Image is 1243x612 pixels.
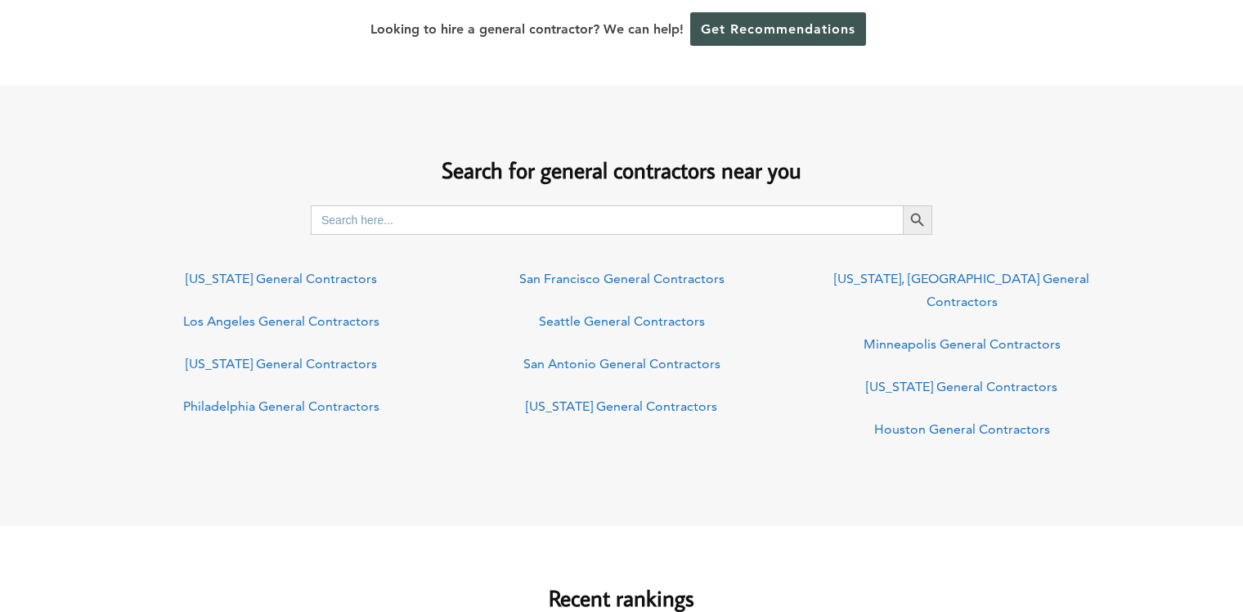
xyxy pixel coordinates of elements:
a: [US_STATE] General Contractors [866,379,1057,394]
a: Philadelphia General Contractors [183,398,379,414]
a: Seattle General Contractors [539,313,705,329]
input: Search here... [311,205,903,235]
a: San Antonio General Contractors [523,356,720,371]
a: [US_STATE], [GEOGRAPHIC_DATA] General Contractors [834,271,1089,309]
a: [US_STATE] General Contractors [526,398,717,414]
a: Houston General Contractors [874,421,1050,437]
a: Los Angeles General Contractors [183,313,379,329]
svg: Search [909,211,927,229]
iframe: Drift Widget Chat Controller [929,494,1223,592]
a: [US_STATE] General Contractors [186,356,377,371]
a: Minneapolis General Contractors [864,336,1061,352]
a: Get Recommendations [690,12,866,46]
a: San Francisco General Contractors [519,271,725,286]
a: [US_STATE] General Contractors [186,271,377,286]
